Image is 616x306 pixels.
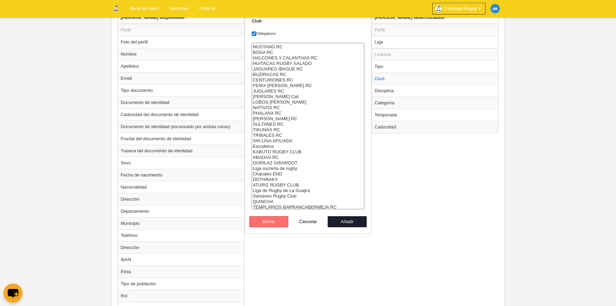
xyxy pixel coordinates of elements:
[252,94,364,99] option: LOBAS RC Cali
[252,171,364,177] option: Chacales END
[3,284,22,303] button: chat-button
[118,157,244,169] td: Sexo
[252,99,364,105] option: LOBOS RC Cali
[118,36,244,48] td: Foto del perfil
[252,182,364,188] option: ATURIZ RUGBY CLUB
[435,5,442,12] img: Oanpu9v8aySI.30x30.jpg
[118,108,244,121] td: Caducidad del documento de identidad
[252,66,364,72] option: JAGUARES IBAGUE RC
[118,278,244,290] td: Tipo de población
[118,290,244,302] td: Rol
[252,116,364,122] option: RELAMPAGOS BUENAVENTURA RC
[252,83,364,88] option: FENIX PUENTE PALMA RC
[118,96,244,108] td: Documento de identidad
[118,229,244,241] td: Teléfono
[252,133,364,138] option: TRIBALES RC
[252,193,364,199] option: Samanes Rugby Club
[252,61,364,66] option: HUITACAS RUGBY SALADO
[118,217,244,229] td: Municipio
[491,4,500,13] img: c2l6ZT0zMHgzMCZmcz05JnRleHQ9QU4mYmc9MWU4OGU1.png
[118,266,244,278] td: Etnia
[118,12,244,24] th: [PERSON_NAME] disponibles
[252,166,364,171] option: Liga sucreña de rugby
[372,97,498,109] td: Categoría
[432,3,485,15] a: Colombia Rugby
[372,73,498,85] td: Club
[252,177,364,182] option: DOTHRAKY
[372,85,498,97] td: Disciplina
[252,138,364,144] option: SIN LIGA AFILIADA
[118,121,244,133] td: Documento de identidad (escaneado por ambas caras)
[372,121,498,133] td: Caducidad
[112,4,120,12] img: Colombia Rugby
[372,24,498,36] td: Perfil
[118,241,244,254] td: Dirección
[252,144,364,149] option: Escuderos
[118,181,244,193] td: Nacionalidad
[252,155,364,160] option: ABADAS RC
[252,127,364,133] option: TIKUNAS RC
[252,188,364,193] option: Liga de Rugby de La Guajira
[118,48,244,60] td: Nombre
[252,88,364,94] option: JUGLARES RC
[252,30,364,37] label: Obligatorio
[252,55,364,61] option: HALCONES Y CALANTHAS RC
[372,109,498,121] td: Temporada
[372,60,498,73] td: Tipo
[118,169,244,181] td: Fecha de nacimiento
[249,216,289,227] button: Borrar
[118,60,244,72] td: Apellidos
[252,149,364,155] option: KABUTO RUGBY CLUB
[118,133,244,145] td: Frontal del documento de identidad
[252,160,364,166] option: GORILAZ GIRARDOT
[118,205,244,217] td: Departamento
[444,5,477,12] span: Colombia Rugby
[118,84,244,96] td: Tipo documento
[118,24,244,36] td: Perfil
[328,216,367,227] button: Añadir
[118,72,244,84] td: Email
[252,77,364,83] option: CENTURIONES RC
[252,18,262,23] strong: Club
[252,204,364,210] option: TEMPLARIOS BARRANCABERMEJA RC
[252,105,364,111] option: NATIVOS RC
[372,36,498,48] td: Liga
[288,216,328,227] button: Cancelar
[252,111,364,116] option: PHALANX RC
[252,50,364,55] option: BOGA RC
[252,122,364,127] option: SULTANES RC
[118,145,244,157] td: Trasera del documento de identidad
[252,31,256,36] input: Obligatorio
[252,199,364,204] option: QUINCHA
[372,48,498,61] td: Licencia
[252,72,364,77] option: BUZIRACAS RC
[118,254,244,266] td: IBAN
[372,12,498,24] th: [PERSON_NAME] seleccionados
[252,44,364,50] option: MUSTANG RC
[118,193,244,205] td: Dirección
